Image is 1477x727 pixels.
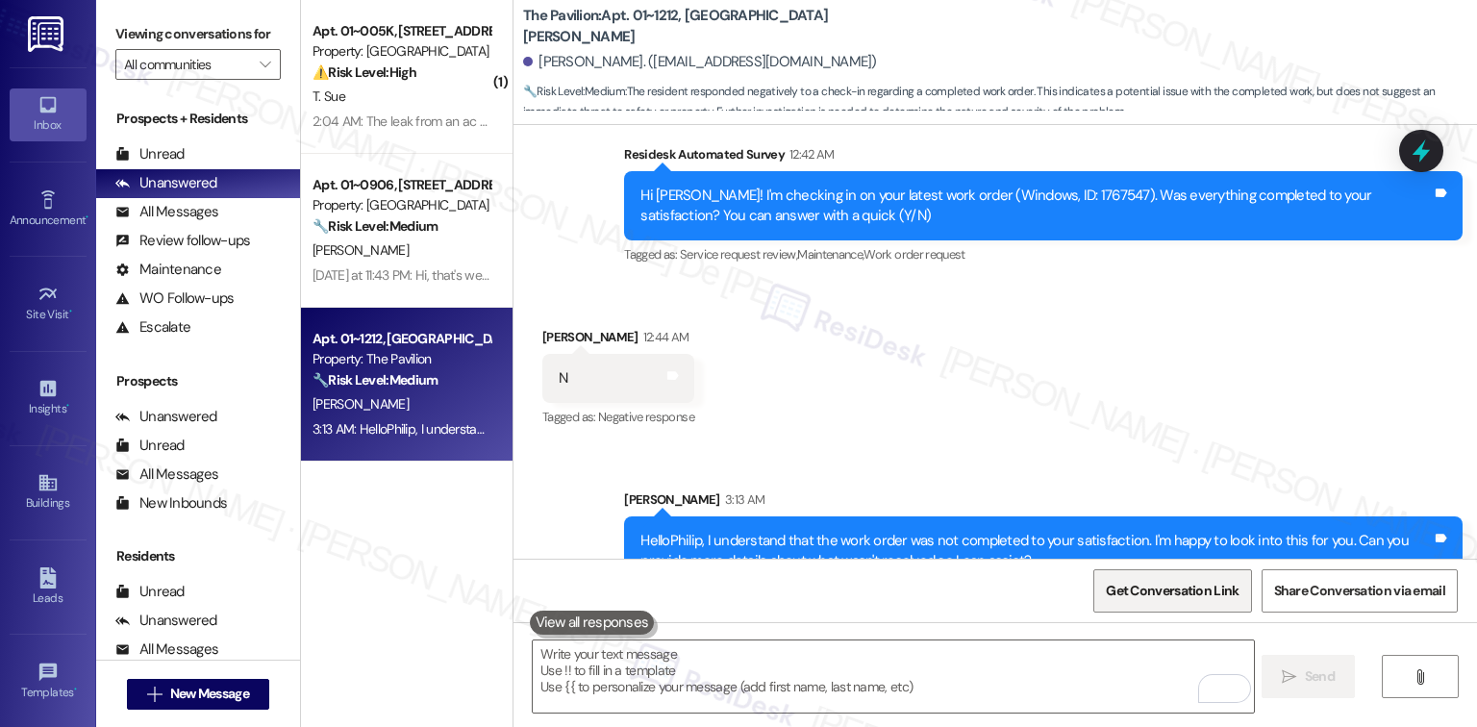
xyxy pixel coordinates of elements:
span: New Message [170,684,249,704]
div: Unanswered [115,407,217,427]
span: Get Conversation Link [1106,581,1239,601]
div: Property: [GEOGRAPHIC_DATA] [313,195,490,215]
span: Negative response [598,409,694,425]
span: Send [1305,666,1335,687]
div: Unanswered [115,611,217,631]
div: Prospects [96,371,300,391]
button: Share Conversation via email [1262,569,1458,613]
div: New Inbounds [115,493,227,514]
div: HelloPhilip, I understand that the work order was not completed to your satisfaction. I'm happy t... [640,531,1432,572]
span: [PERSON_NAME] [313,241,409,259]
a: Insights • [10,372,87,424]
div: 3:13 AM: HelloPhilip, I understand that the work order was not completed to your satisfaction. I'... [313,420,1421,438]
div: [PERSON_NAME] [624,489,1463,516]
i:  [260,57,270,72]
div: 12:44 AM [638,327,689,347]
a: Templates • [10,656,87,708]
a: Inbox [10,88,87,140]
div: Apt. 01~1212, [GEOGRAPHIC_DATA][PERSON_NAME] [313,329,490,349]
span: • [66,399,69,413]
div: Tagged as: [542,403,694,431]
i:  [1282,669,1296,685]
button: Get Conversation Link [1093,569,1251,613]
div: Unanswered [115,173,217,193]
b: The Pavilion: Apt. 01~1212, [GEOGRAPHIC_DATA][PERSON_NAME] [523,6,908,47]
span: Maintenance , [797,246,864,263]
div: All Messages [115,639,218,660]
div: N [559,368,567,389]
input: All communities [124,49,250,80]
textarea: To enrich screen reader interactions, please activate Accessibility in Grammarly extension settings [533,640,1253,713]
div: Tagged as: [624,240,1463,268]
div: All Messages [115,464,218,485]
div: Residesk Automated Survey [624,144,1463,171]
i:  [147,687,162,702]
a: Leads [10,562,87,614]
span: T. Sue [313,88,345,105]
div: Apt. 01~005K, [STREET_ADDRESS] [313,21,490,41]
a: Buildings [10,466,87,518]
div: Hi [PERSON_NAME]! I'm checking in on your latest work order (Windows, ID: 1767547). Was everythin... [640,186,1432,227]
strong: 🔧 Risk Level: Medium [313,371,438,389]
a: Site Visit • [10,278,87,330]
span: : The resident responded negatively to a check-in regarding a completed work order. This indicate... [523,82,1477,123]
div: 2:04 AM: The leak from an ac vent doesn't seem adequately fixed. There is still a large water sta... [313,113,887,130]
div: Property: The Pavilion [313,349,490,369]
div: Unread [115,144,185,164]
div: Review follow-ups [115,231,250,251]
strong: 🔧 Risk Level: Medium [313,217,438,235]
div: 3:13 AM [720,489,764,510]
strong: 🔧 Risk Level: Medium [523,84,625,99]
div: Maintenance [115,260,221,280]
span: Share Conversation via email [1274,581,1445,601]
div: [DATE] at 11:43 PM: Hi, that's weird because I called the front desk first and they said they cou... [313,266,1127,284]
div: Apt. 01~0906, [STREET_ADDRESS][PERSON_NAME] [313,175,490,195]
div: WO Follow-ups [115,288,234,309]
button: Send [1262,655,1355,698]
div: [PERSON_NAME] [542,327,694,354]
div: All Messages [115,202,218,222]
div: Prospects + Residents [96,109,300,129]
span: • [86,211,88,224]
span: • [74,683,77,696]
img: ResiDesk Logo [28,16,67,52]
strong: ⚠️ Risk Level: High [313,63,416,81]
div: Residents [96,546,300,566]
div: [PERSON_NAME]. ([EMAIL_ADDRESS][DOMAIN_NAME]) [523,52,877,72]
button: New Message [127,679,269,710]
span: [PERSON_NAME] [313,395,409,413]
div: Property: [GEOGRAPHIC_DATA] [313,41,490,62]
div: Escalate [115,317,190,338]
span: • [69,305,72,318]
span: Service request review , [680,246,797,263]
div: Unread [115,436,185,456]
span: Work order request [864,246,964,263]
div: Unread [115,582,185,602]
label: Viewing conversations for [115,19,281,49]
i:  [1413,669,1427,685]
div: 12:42 AM [785,144,835,164]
